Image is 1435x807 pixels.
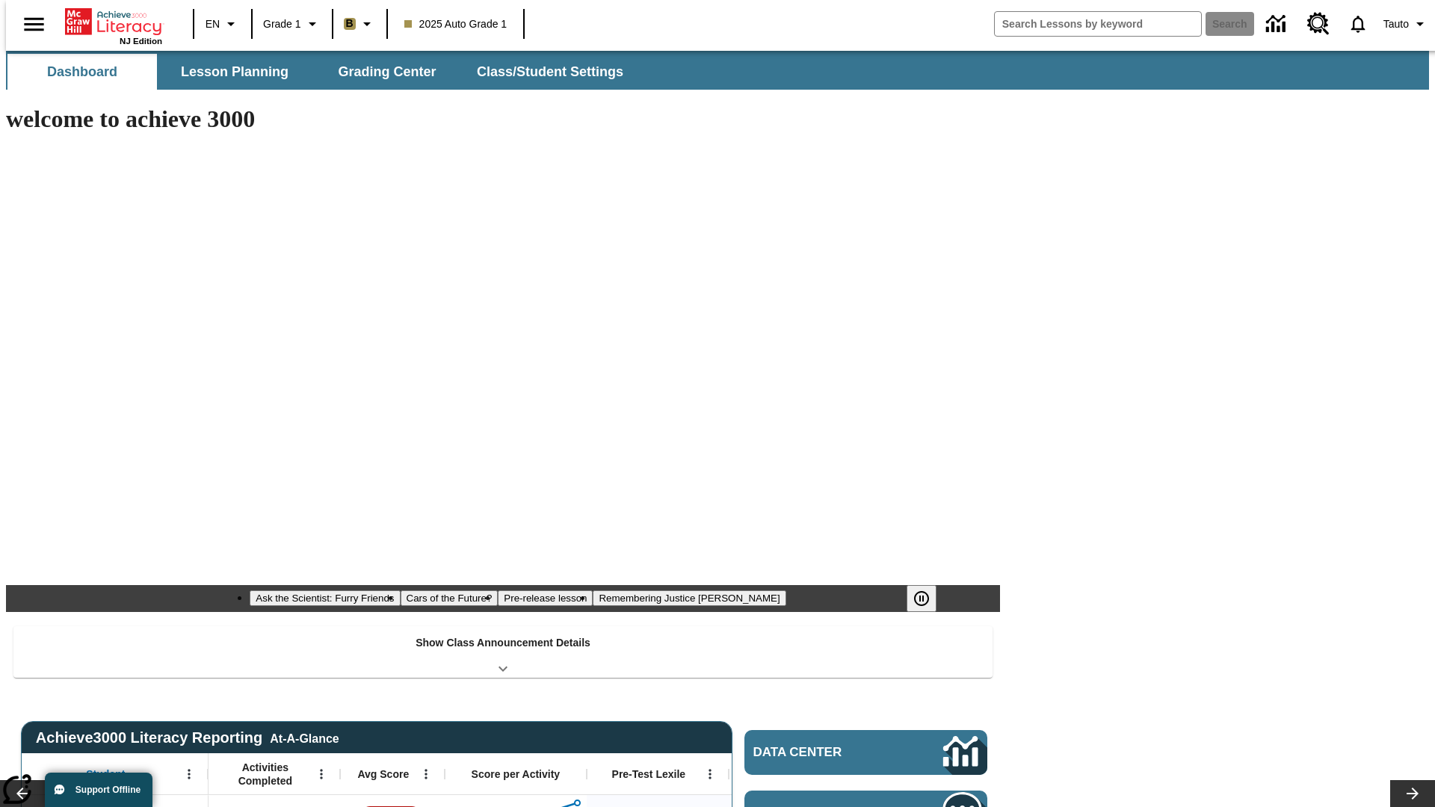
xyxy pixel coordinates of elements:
a: Data Center [1257,4,1298,45]
button: Class/Student Settings [465,54,635,90]
div: Show Class Announcement Details [13,626,993,678]
span: Activities Completed [216,761,315,788]
span: Student [86,767,125,781]
button: Open Menu [310,763,333,785]
button: Lesson carousel, Next [1390,780,1435,807]
a: Data Center [744,730,987,775]
button: Grade: Grade 1, Select a grade [257,10,327,37]
button: Support Offline [45,773,152,807]
span: B [346,14,354,33]
span: 2025 Auto Grade 1 [404,16,507,32]
a: Home [65,7,162,37]
span: Grade 1 [263,16,301,32]
button: Pause [907,585,936,612]
input: search field [995,12,1201,36]
button: Open side menu [12,2,56,46]
button: Grading Center [312,54,462,90]
span: Tauto [1383,16,1409,32]
span: EN [206,16,220,32]
span: Avg Score [357,767,409,781]
div: Home [65,5,162,46]
button: Boost Class color is light brown. Change class color [338,10,382,37]
button: Slide 1 Ask the Scientist: Furry Friends [250,590,400,606]
span: Score per Activity [472,767,561,781]
span: Support Offline [75,785,141,795]
a: Notifications [1339,4,1377,43]
button: Open Menu [178,763,200,785]
span: Data Center [753,745,893,760]
button: Language: EN, Select a language [199,10,247,37]
div: At-A-Glance [270,729,339,746]
button: Open Menu [699,763,721,785]
h1: welcome to achieve 3000 [6,105,1000,133]
a: Resource Center, Will open in new tab [1298,4,1339,44]
div: Pause [907,585,951,612]
button: Slide 2 Cars of the Future? [401,590,499,606]
button: Profile/Settings [1377,10,1435,37]
button: Open Menu [415,763,437,785]
button: Dashboard [7,54,157,90]
div: SubNavbar [6,51,1429,90]
span: Achieve3000 Literacy Reporting [36,729,339,746]
span: Pre-Test Lexile [612,767,686,781]
button: Slide 3 Pre-release lesson [498,590,593,606]
button: Slide 4 Remembering Justice O'Connor [593,590,786,606]
p: Show Class Announcement Details [416,635,590,651]
span: NJ Edition [120,37,162,46]
div: SubNavbar [6,54,637,90]
button: Lesson Planning [160,54,309,90]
